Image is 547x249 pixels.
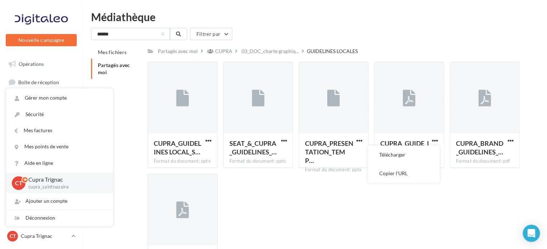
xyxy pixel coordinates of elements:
[523,225,540,242] div: Open Intercom Messenger
[229,139,277,156] span: SEAT_&_CUPRA_GUIDELINES_JPO_2025
[229,158,287,164] div: Format du document: pptx
[4,182,78,203] a: PLV et print personnalisable
[4,93,78,108] a: Visibilité en ligne
[19,61,44,67] span: Opérations
[18,79,59,85] span: Boîte de réception
[4,57,78,72] a: Opérations
[6,106,113,123] a: Sécurité
[215,48,232,55] div: CUPRA
[154,158,211,164] div: Format du document: pptx
[368,145,439,164] button: Télécharger
[456,158,514,164] div: Format du document: pdf
[28,176,101,184] p: Cupra Trignac
[15,179,23,187] span: CT
[456,139,503,156] span: CUPRA_BRAND_GUIDELINES_JANUARY2024
[305,167,362,173] div: Format du document: pptx
[6,90,113,106] a: Gérer mon compte
[6,210,113,226] div: Déconnexion
[28,184,101,190] p: cupra_saintnazaire
[6,139,113,155] a: Mes points de vente
[368,164,439,183] button: Copier l'URL
[242,48,299,55] span: 03_DOC_charte graphiq...
[91,11,538,22] div: Médiathèque
[154,139,201,156] span: CUPRA_GUIDELINES LOCAL_SOME_06.2025
[21,233,68,240] p: Cupra Trignac
[158,48,198,55] div: Partagés avec moi
[4,129,78,144] a: Contacts
[6,229,77,243] a: CT Cupra Trignac
[305,139,353,164] span: CUPRA_PRESENTATION_TEMPLATE_2024
[4,111,78,126] a: Campagnes
[4,206,78,227] a: Campagnes DataOnDemand
[190,28,232,40] button: Filtrer par
[307,48,358,55] div: GUIDELINES LOCALES
[380,139,429,156] span: CUPRA_GUIDE_ID_VISUELLE_FR_2024
[4,146,78,161] a: Médiathèque
[6,34,77,46] button: Nouvelle campagne
[98,49,127,55] span: Mes fichiers
[4,75,78,90] a: Boîte de réception
[6,193,113,209] div: Ajouter un compte
[10,233,16,240] span: CT
[6,155,113,171] a: Aide en ligne
[6,123,113,139] a: Mes factures
[4,164,78,179] a: Calendrier
[98,62,130,75] span: Partagés avec moi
